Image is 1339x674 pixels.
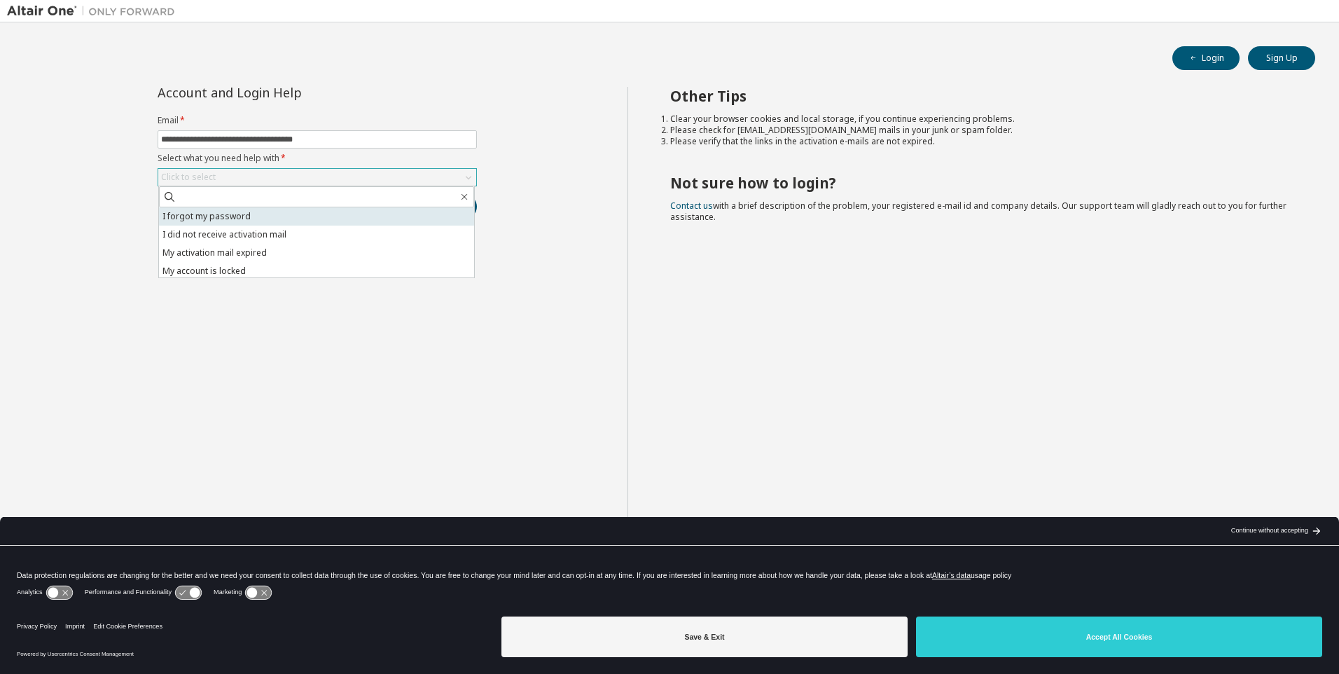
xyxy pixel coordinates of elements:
[158,153,477,164] label: Select what you need help with
[670,125,1291,136] li: Please check for [EMAIL_ADDRESS][DOMAIN_NAME] mails in your junk or spam folder.
[670,114,1291,125] li: Clear your browser cookies and local storage, if you continue experiencing problems.
[670,136,1291,147] li: Please verify that the links in the activation e-mails are not expired.
[158,169,476,186] div: Click to select
[158,115,477,126] label: Email
[670,87,1291,105] h2: Other Tips
[1248,46,1315,70] button: Sign Up
[1172,46,1240,70] button: Login
[670,200,1286,223] span: with a brief description of the problem, your registered e-mail id and company details. Our suppo...
[670,174,1291,192] h2: Not sure how to login?
[159,207,474,226] li: I forgot my password
[7,4,182,18] img: Altair One
[670,200,713,212] a: Contact us
[161,172,216,183] div: Click to select
[158,87,413,98] div: Account and Login Help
